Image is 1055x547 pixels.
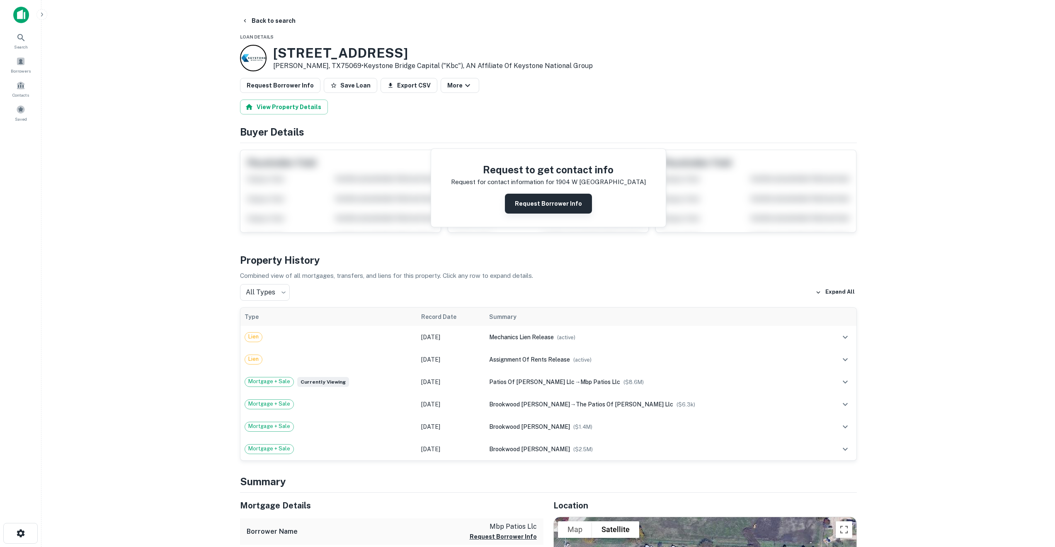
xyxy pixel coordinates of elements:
td: [DATE] [417,393,485,416]
span: brookwood [PERSON_NAME] [489,401,570,408]
span: ($ 2.5M ) [573,446,593,452]
th: Summary [485,308,821,326]
button: expand row [838,442,852,456]
p: Combined view of all mortgages, transfers, and liens for this property. Click any row to expand d... [240,271,857,281]
a: Keystone Bridge Capital ("kbc"), AN Affiliate Of Keystone National Group [364,62,593,70]
span: assignment of rents release [489,356,570,363]
td: [DATE] [417,371,485,393]
span: ($ 6.3k ) [677,401,695,408]
th: Record Date [417,308,485,326]
span: ( active ) [573,357,592,363]
span: brookwood [PERSON_NAME] [489,423,570,430]
button: Back to search [238,13,299,28]
a: Search [2,29,39,52]
span: patios of [PERSON_NAME] llc [489,379,575,385]
td: [DATE] [417,438,485,460]
span: Mortgage + Sale [245,422,293,430]
a: Saved [2,102,39,124]
p: mbp patios llc [470,522,537,532]
span: Mortgage + Sale [245,445,293,453]
th: Type [240,308,417,326]
span: Currently viewing [297,377,349,387]
button: Expand All [813,286,857,299]
div: All Types [240,284,290,301]
a: Contacts [2,78,39,100]
button: expand row [838,420,852,434]
button: Save Loan [324,78,377,93]
span: the patios of [PERSON_NAME] llc [576,401,673,408]
span: Lien [245,333,262,341]
span: Borrowers [11,68,31,74]
span: ( active ) [557,334,575,340]
p: Request for contact information for [451,177,554,187]
span: Mortgage + Sale [245,400,293,408]
button: Request Borrower Info [505,194,592,214]
h6: Borrower Name [247,527,298,537]
span: Loan Details [240,34,274,39]
h4: Summary [240,474,857,489]
button: Toggle fullscreen view [836,521,852,538]
h4: Request to get contact info [451,162,646,177]
td: [DATE] [417,326,485,348]
span: mechanics lien release [489,334,554,340]
span: Saved [15,116,27,122]
h3: [STREET_ADDRESS] [273,45,593,61]
span: ($ 8.6M ) [623,379,644,385]
div: → [489,377,817,387]
h4: Buyer Details [240,124,857,139]
button: Show street map [558,521,592,538]
button: Request Borrower Info [470,532,537,542]
h5: Mortgage Details [240,499,543,512]
iframe: Chat Widget [1014,481,1055,520]
button: expand row [838,375,852,389]
button: Export CSV [381,78,437,93]
span: brookwood [PERSON_NAME] [489,446,570,452]
span: Mortgage + Sale [245,377,293,386]
td: [DATE] [417,416,485,438]
span: Search [14,44,28,50]
button: Show satellite imagery [592,521,639,538]
span: Contacts [12,92,29,98]
span: mbp patios llc [580,379,620,385]
p: 1904 w [GEOGRAPHIC_DATA] [556,177,646,187]
span: Lien [245,355,262,363]
h4: Property History [240,253,857,267]
button: Request Borrower Info [240,78,320,93]
span: ($ 1.4M ) [573,424,592,430]
p: [PERSON_NAME], TX75069 • [273,61,593,71]
h5: Location [553,499,857,512]
button: expand row [838,330,852,344]
button: expand row [838,397,852,411]
td: [DATE] [417,348,485,371]
div: → [489,400,817,409]
img: capitalize-icon.png [13,7,29,23]
a: Borrowers [2,53,39,76]
button: More [441,78,479,93]
button: View Property Details [240,100,328,114]
button: expand row [838,353,852,367]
